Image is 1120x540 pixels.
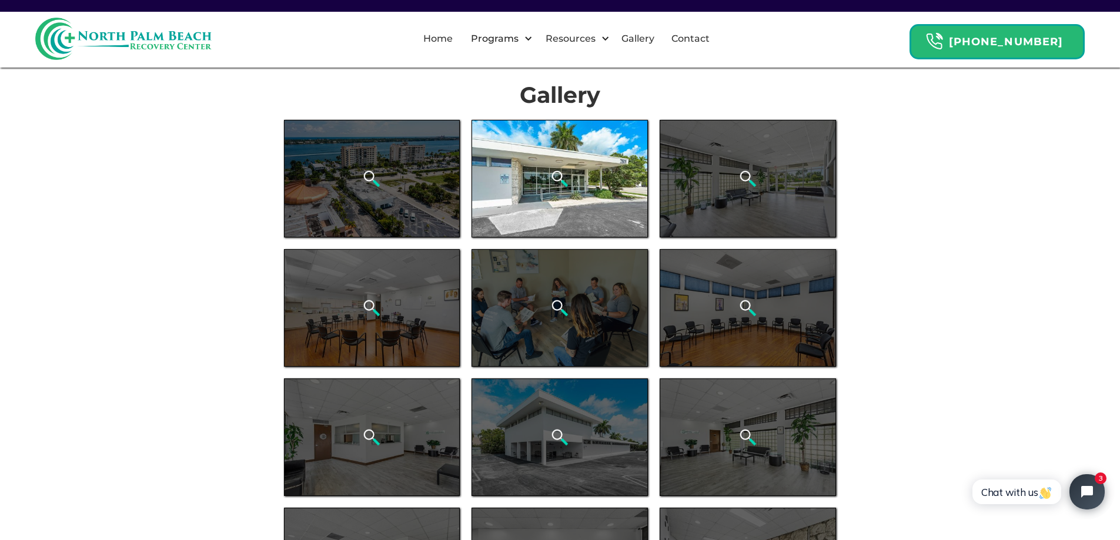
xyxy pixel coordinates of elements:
[660,120,836,237] a: open lightbox
[949,35,1063,48] strong: [PHONE_NUMBER]
[416,20,460,58] a: Home
[472,120,648,237] a: open lightbox
[461,20,536,58] div: Programs
[284,249,460,367] a: open lightbox
[472,249,648,367] a: open lightbox
[910,18,1085,59] a: Header Calendar Icons[PHONE_NUMBER]
[284,120,460,237] a: open lightbox
[536,20,613,58] div: Resources
[468,32,521,46] div: Programs
[614,20,661,58] a: Gallery
[284,378,460,496] a: open lightbox
[660,249,836,367] a: open lightbox
[543,32,599,46] div: Resources
[925,32,943,51] img: Header Calendar Icons
[959,464,1115,519] iframe: Tidio Chat
[660,378,836,496] a: open lightbox
[472,378,648,496] a: open lightbox
[664,20,717,58] a: Contact
[284,82,837,108] h1: Gallery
